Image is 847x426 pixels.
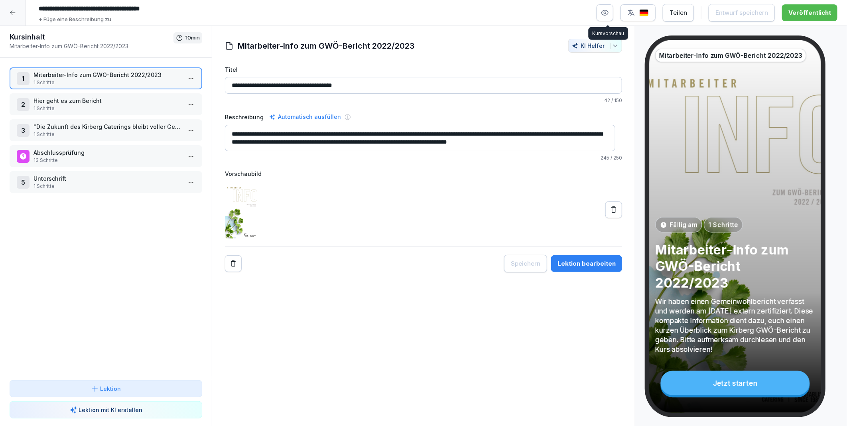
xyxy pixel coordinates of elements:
[33,97,181,105] p: Hier geht es zum Bericht
[551,255,622,272] button: Lektion bearbeiten
[589,27,628,40] div: Kursvorschau
[10,380,202,397] button: Lektion
[225,65,622,74] label: Titel
[782,4,837,21] button: Veröffentlicht
[17,176,30,189] div: 5
[33,183,181,190] p: 1 Schritte
[709,220,738,229] p: 1 Schritte
[715,8,768,17] div: Entwurf speichern
[639,9,649,17] img: de.svg
[225,170,622,178] label: Vorschaubild
[33,148,181,157] p: Abschlussprüfung
[225,154,622,162] p: / 250
[655,296,815,354] p: Wir haben einen Gemeinwohlbericht verfasst und werden am [DATE] extern zertifiziert. Diese kompak...
[238,40,415,52] h1: Mitarbeiter-Info zum GWÖ-Bericht 2022/2023
[17,124,30,137] div: 3
[10,42,173,50] p: Mitarbeiter-Info zum GWÖ-Bericht 2022/2023
[604,97,610,103] span: 42
[79,406,143,414] p: Lektion mit KI erstellen
[225,255,242,272] button: Remove
[10,145,202,167] div: Abschlussprüfung13 Schritte
[670,8,687,17] div: Teilen
[663,4,694,22] button: Teilen
[33,174,181,183] p: Unterschrift
[557,259,616,268] div: Lektion bearbeiten
[10,171,202,193] div: 5Unterschrift1 Schritte
[661,371,810,395] div: Jetzt starten
[33,122,181,131] p: "Die Zukunft des Kirberg Caterings bleibt voller Geschmack, sie bleibt kreativ und gleichzeitig w...
[568,39,622,53] button: KI Helfer
[504,255,547,272] button: Speichern
[709,4,775,22] button: Entwurf speichern
[225,113,264,121] label: Beschreibung
[33,131,181,138] p: 1 Schritte
[100,385,121,393] p: Lektion
[17,98,30,111] div: 2
[33,157,181,164] p: 13 Schritte
[39,16,111,24] p: + Füge eine Beschreibung zu
[10,119,202,141] div: 3"Die Zukunft des Kirberg Caterings bleibt voller Geschmack, sie bleibt kreativ und gleichzeitig ...
[33,79,181,86] p: 1 Schritte
[33,105,181,112] p: 1 Schritte
[601,155,609,161] span: 245
[17,72,30,85] div: 1
[225,181,257,239] img: blpg9xgwzdgum7yqgqdctx3u.png
[10,93,202,115] div: 2Hier geht es zum Bericht1 Schritte
[10,32,173,42] h1: Kursinhalt
[659,51,802,60] p: Mitarbeiter-Info zum GWÖ-Bericht 2022/2023
[185,34,200,42] p: 10 min
[10,401,202,418] button: Lektion mit KI erstellen
[10,67,202,89] div: 1Mitarbeiter-Info zum GWÖ-Bericht 2022/20231 Schritte
[788,8,831,17] div: Veröffentlicht
[268,112,343,122] div: Automatisch ausfüllen
[225,97,622,104] p: / 150
[655,241,815,291] p: Mitarbeiter-Info zum GWÖ-Bericht 2022/2023
[572,42,619,49] div: KI Helfer
[670,220,697,229] p: Fällig am
[33,71,181,79] p: Mitarbeiter-Info zum GWÖ-Bericht 2022/2023
[511,259,540,268] div: Speichern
